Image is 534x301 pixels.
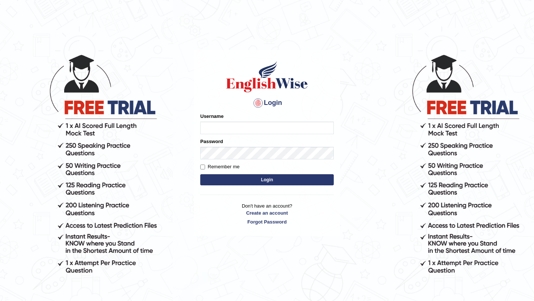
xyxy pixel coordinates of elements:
[200,97,334,109] h4: Login
[200,113,224,120] label: Username
[200,202,334,225] p: Don't have an account?
[200,174,334,185] button: Login
[200,165,205,169] input: Remember me
[225,60,309,93] img: Logo of English Wise sign in for intelligent practice with AI
[200,218,334,225] a: Forgot Password
[200,138,223,145] label: Password
[200,209,334,216] a: Create an account
[200,163,240,171] label: Remember me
